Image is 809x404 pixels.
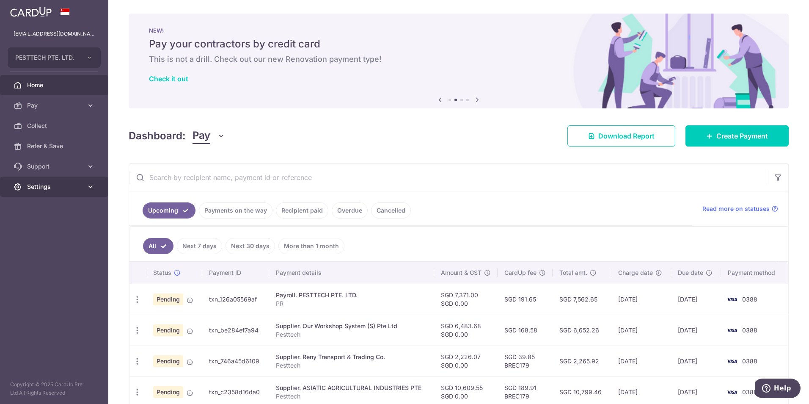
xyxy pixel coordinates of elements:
[177,238,222,254] a: Next 7 days
[671,346,721,376] td: [DATE]
[434,315,498,346] td: SGD 6,483.68 SGD 0.00
[202,315,270,346] td: txn_be284ef7a94
[199,202,272,219] a: Payments on the way
[153,293,183,305] span: Pending
[153,268,171,277] span: Status
[27,142,83,150] span: Refer & Save
[755,379,801,400] iframe: Opens a widget where you can find more information
[498,346,553,376] td: SGD 39.85 BREC179
[434,284,498,315] td: SGD 7,371.00 SGD 0.00
[553,284,612,315] td: SGD 7,562.65
[276,299,427,308] p: PR
[149,75,188,83] a: Check it out
[559,268,587,277] span: Total amt.
[153,355,183,367] span: Pending
[149,27,768,34] p: NEW!
[276,392,427,401] p: Pesttech
[611,284,671,315] td: [DATE]
[678,268,703,277] span: Due date
[10,7,52,17] img: CardUp
[27,101,83,110] span: Pay
[276,291,427,299] div: Payroll. PESTTECH PTE. LTD.
[498,284,553,315] td: SGD 191.65
[143,238,173,254] a: All
[742,388,757,396] span: 0388
[332,202,368,219] a: Overdue
[441,268,482,277] span: Amount & GST
[269,262,434,284] th: Payment details
[27,183,83,191] span: Settings
[276,322,427,330] div: Supplier. Our Workshop System (S) Pte Ltd
[724,356,740,366] img: Bank Card
[143,202,195,219] a: Upcoming
[27,162,83,171] span: Support
[202,284,270,315] td: txn_126a05569af
[15,53,78,62] span: PESTTECH PTE. LTD.
[129,14,789,108] img: Renovation banner
[371,202,411,219] a: Cancelled
[498,315,553,346] td: SGD 168.58
[8,47,101,68] button: PESTTECH PTE. LTD.
[149,54,768,64] h6: This is not a drill. Check out our new Renovation payment type!
[671,284,721,315] td: [DATE]
[14,30,95,38] p: [EMAIL_ADDRESS][DOMAIN_NAME]
[553,346,612,376] td: SGD 2,265.92
[276,353,427,361] div: Supplier. Reny Transport & Trading Co.
[598,131,655,141] span: Download Report
[193,128,210,144] span: Pay
[724,294,740,304] img: Bank Card
[742,357,757,365] span: 0388
[153,324,183,336] span: Pending
[742,327,757,334] span: 0388
[702,205,770,213] span: Read more on statuses
[202,262,270,284] th: Payment ID
[716,131,768,141] span: Create Payment
[129,164,768,191] input: Search by recipient name, payment id or reference
[27,122,83,130] span: Collect
[276,202,328,219] a: Recipient paid
[553,315,612,346] td: SGD 6,652.26
[226,238,275,254] a: Next 30 days
[724,325,740,335] img: Bank Card
[278,238,344,254] a: More than 1 month
[202,346,270,376] td: txn_746a45d6109
[276,361,427,370] p: Pesttech
[685,125,789,147] a: Create Payment
[724,387,740,397] img: Bank Card
[153,386,183,398] span: Pending
[129,128,186,144] h4: Dashboard:
[193,128,225,144] button: Pay
[618,268,653,277] span: Charge date
[276,384,427,392] div: Supplier. ASIATIC AGRICULTURAL INDUSTRIES PTE
[671,315,721,346] td: [DATE]
[504,268,537,277] span: CardUp fee
[702,205,778,213] a: Read more on statuses
[276,330,427,339] p: Pesttech
[567,125,675,147] a: Download Report
[434,346,498,376] td: SGD 2,226.07 SGD 0.00
[27,81,83,89] span: Home
[611,315,671,346] td: [DATE]
[742,296,757,303] span: 0388
[611,346,671,376] td: [DATE]
[149,37,768,51] h5: Pay your contractors by credit card
[721,262,788,284] th: Payment method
